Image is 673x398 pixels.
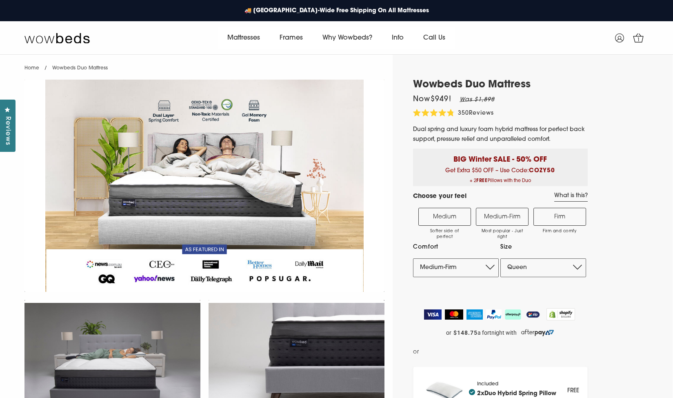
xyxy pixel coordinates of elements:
a: Call Us [413,27,455,49]
label: Medium-Firm [476,208,529,226]
nav: breadcrumbs [24,55,108,76]
a: Frames [270,27,313,49]
span: Reviews [469,110,494,116]
b: COZY50 [529,168,555,174]
img: ZipPay Logo [524,309,542,320]
a: What is this? [554,192,588,202]
a: Info [382,27,413,49]
a: 1 [628,28,649,48]
span: Softer side of perfect [423,229,466,240]
div: FREE [567,386,579,396]
h4: 2x [469,389,556,397]
span: a fortnight with [478,329,517,336]
iframe: PayPal Message 1 [421,347,587,360]
label: Size [500,242,586,252]
span: or [446,329,451,336]
span: + 2 Pillows with the Duo [419,176,582,186]
span: Wowbeds Duo Mattress [52,66,108,71]
span: Dual spring and luxury foam hybrid mattress for perfect back support, pressure relief and unparal... [413,127,585,142]
img: Visa Logo [424,309,442,320]
span: or [413,347,419,357]
a: Mattresses [218,27,270,49]
span: Now $949 ! [413,96,451,103]
span: Most popular - Just right [480,229,524,240]
h4: Choose your feel [413,192,466,202]
p: BIG Winter SALE - 50% OFF [419,149,582,165]
img: American Express Logo [466,309,483,320]
a: Why Wowbeds? [313,27,382,49]
img: MasterCard Logo [445,309,463,320]
em: Was $1,898 [460,97,495,103]
h1: Wowbeds Duo Mattress [413,79,588,91]
a: Home [24,66,39,71]
span: 1 [635,36,643,44]
div: 350Reviews [413,109,494,118]
img: AfterPay Logo [505,309,521,320]
b: FREE [476,179,488,183]
a: or $148.75 a fortnight with [413,327,588,339]
img: Shopify secure badge [546,308,575,320]
img: PayPal Logo [486,309,502,320]
span: Get Extra $50 OFF – Use Code: [419,168,582,186]
strong: $148.75 [453,329,478,336]
label: Medium [418,208,471,226]
span: Firm and comfy [538,229,582,234]
img: Wow Beds Logo [24,32,90,44]
label: Firm [533,208,586,226]
label: Comfort [413,242,499,252]
span: Reviews [2,116,13,145]
a: 🚚 [GEOGRAPHIC_DATA]-Wide Free Shipping On All Mattresses [240,2,433,19]
a: Duo Hybrid Spring Pillow [484,391,556,397]
span: 350 [458,110,469,116]
span: / [44,66,47,71]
